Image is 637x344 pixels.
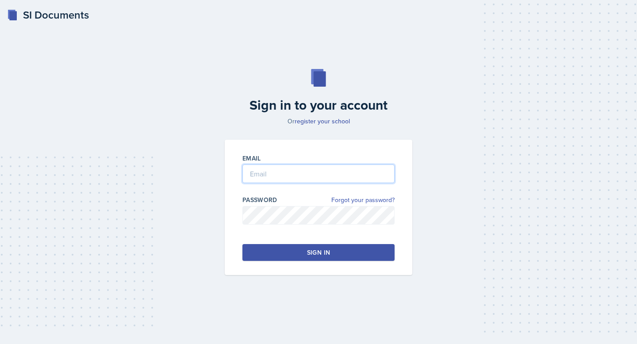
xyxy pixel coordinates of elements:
div: Sign in [307,248,330,257]
h2: Sign in to your account [219,97,418,113]
a: Forgot your password? [331,195,395,205]
input: Email [242,164,395,183]
button: Sign in [242,244,395,261]
label: Password [242,195,277,204]
a: register your school [295,117,350,126]
a: SI Documents [7,7,89,23]
label: Email [242,154,261,163]
p: Or [219,117,418,126]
